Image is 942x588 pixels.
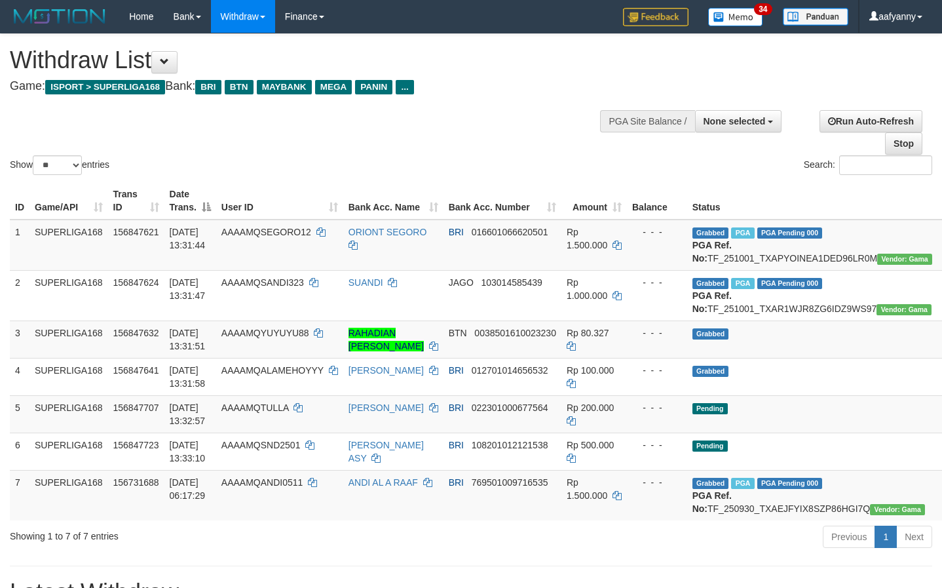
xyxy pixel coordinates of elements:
[221,277,304,288] span: AAAAMQSANDI323
[632,364,682,377] div: - - -
[10,270,29,321] td: 2
[692,227,729,239] span: Grabbed
[449,227,464,237] span: BRI
[396,80,413,94] span: ...
[29,321,108,358] td: SUPERLIGA168
[870,504,925,515] span: Vendor URL: https://trx31.1velocity.biz
[349,277,383,288] a: SUANDI
[349,477,418,488] a: ANDI AL A RAAF
[29,433,108,470] td: SUPERLIGA168
[10,395,29,433] td: 5
[731,227,754,239] span: Marked by aafsengchandara
[164,182,216,220] th: Date Trans.: activate to sort column descending
[708,8,763,26] img: Button%20Memo.svg
[170,440,206,463] span: [DATE] 13:33:10
[472,365,548,376] span: Copy 012701014656532 to clipboard
[170,277,206,301] span: [DATE] 13:31:47
[472,477,548,488] span: Copy 769501009716535 to clipboard
[875,526,897,548] a: 1
[567,477,607,501] span: Rp 1.500.000
[170,402,206,426] span: [DATE] 13:32:57
[687,220,937,271] td: TF_251001_TXAPYOINEA1DED96LR0M
[195,80,221,94] span: BRI
[692,403,728,414] span: Pending
[687,470,937,520] td: TF_250930_TXAEJFYIX8SZP86HGI7Q
[113,365,159,376] span: 156847641
[731,478,754,489] span: Marked by aafromsomean
[45,80,165,94] span: ISPORT > SUPERLIGA168
[839,155,932,175] input: Search:
[113,328,159,338] span: 156847632
[896,526,932,548] a: Next
[804,155,932,175] label: Search:
[449,477,464,488] span: BRI
[221,477,303,488] span: AAAAMQANDI0511
[687,270,937,321] td: TF_251001_TXAR1WJR8ZG6IDZ9WS97
[692,278,729,289] span: Grabbed
[10,358,29,395] td: 4
[731,278,754,289] span: Marked by aafsoycanthlai
[10,220,29,271] td: 1
[757,278,823,289] span: PGA Pending
[692,441,728,452] span: Pending
[567,227,607,250] span: Rp 1.500.000
[632,225,682,239] div: - - -
[349,227,427,237] a: ORIONT SEGORO
[221,328,309,338] span: AAAAMQYUYUYU88
[567,328,609,338] span: Rp 80.327
[108,182,164,220] th: Trans ID: activate to sort column ascending
[29,182,108,220] th: Game/API: activate to sort column ascending
[257,80,312,94] span: MAYBANK
[343,182,443,220] th: Bank Acc. Name: activate to sort column ascending
[113,227,159,237] span: 156847621
[757,478,823,489] span: PGA Pending
[623,8,688,26] img: Feedback.jpg
[695,110,782,132] button: None selected
[754,3,772,15] span: 34
[823,526,875,548] a: Previous
[692,290,732,314] b: PGA Ref. No:
[29,395,108,433] td: SUPERLIGA168
[632,401,682,414] div: - - -
[170,227,206,250] span: [DATE] 13:31:44
[29,270,108,321] td: SUPERLIGA168
[567,402,614,413] span: Rp 200.000
[627,182,687,220] th: Balance
[29,358,108,395] td: SUPERLIGA168
[449,365,464,376] span: BRI
[783,8,848,26] img: panduan.png
[221,440,301,450] span: AAAAMQSND2501
[216,182,343,220] th: User ID: activate to sort column ascending
[632,326,682,340] div: - - -
[481,277,542,288] span: Copy 103014585439 to clipboard
[225,80,254,94] span: BTN
[692,478,729,489] span: Grabbed
[221,365,324,376] span: AAAAMQALAMEHOYYY
[820,110,922,132] a: Run Auto-Refresh
[113,477,159,488] span: 156731688
[449,277,474,288] span: JAGO
[632,439,682,452] div: - - -
[876,304,932,315] span: Vendor URL: https://trx31.1velocity.biz
[29,470,108,520] td: SUPERLIGA168
[10,524,383,543] div: Showing 1 to 7 of 7 entries
[355,80,392,94] span: PANIN
[692,490,732,514] b: PGA Ref. No:
[474,328,556,338] span: Copy 0038501610023230 to clipboard
[170,328,206,351] span: [DATE] 13:31:51
[349,440,424,463] a: [PERSON_NAME] ASY
[449,328,467,338] span: BTN
[877,254,932,265] span: Vendor URL: https://trx31.1velocity.biz
[443,182,561,220] th: Bank Acc. Number: activate to sort column ascending
[757,227,823,239] span: PGA Pending
[10,321,29,358] td: 3
[10,182,29,220] th: ID
[472,227,548,237] span: Copy 016601066620501 to clipboard
[170,365,206,389] span: [DATE] 13:31:58
[221,402,289,413] span: AAAAMQTULLA
[221,227,311,237] span: AAAAMQSEGORO12
[29,220,108,271] td: SUPERLIGA168
[567,440,614,450] span: Rp 500.000
[449,440,464,450] span: BRI
[449,402,464,413] span: BRI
